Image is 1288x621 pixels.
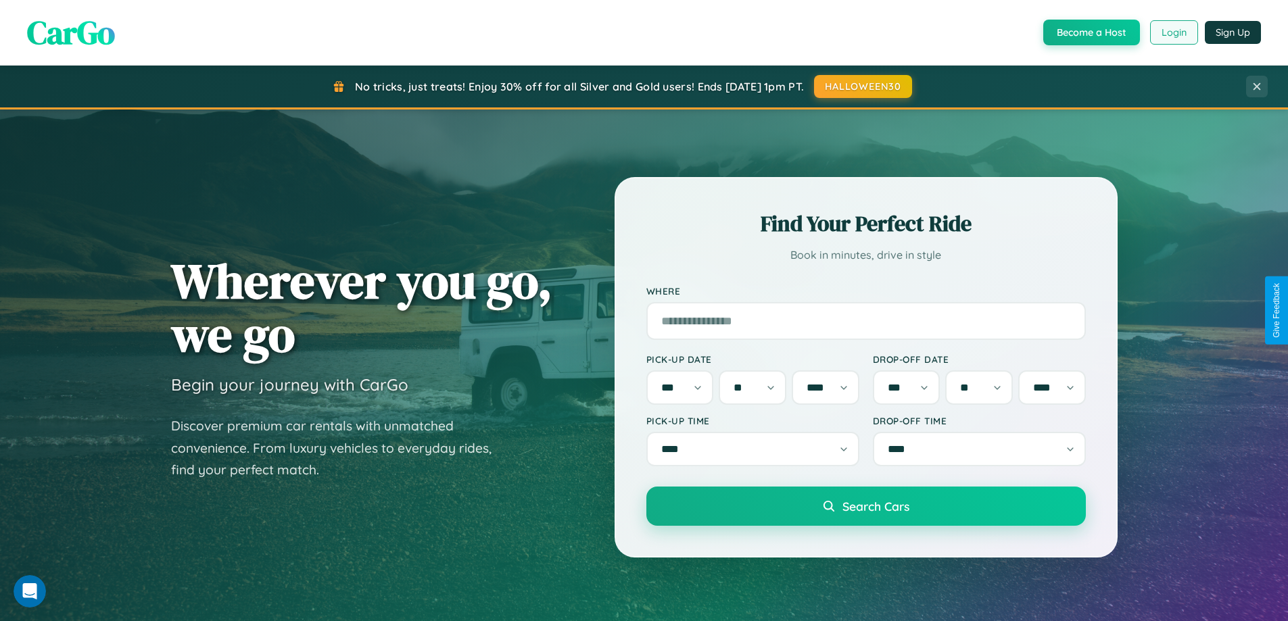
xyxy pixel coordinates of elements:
[1043,20,1140,45] button: Become a Host
[646,209,1086,239] h2: Find Your Perfect Ride
[171,415,509,481] p: Discover premium car rentals with unmatched convenience. From luxury vehicles to everyday rides, ...
[646,353,859,365] label: Pick-up Date
[1272,283,1281,338] div: Give Feedback
[1150,20,1198,45] button: Login
[873,415,1086,426] label: Drop-off Time
[27,10,115,55] span: CarGo
[171,374,408,395] h3: Begin your journey with CarGo
[814,75,912,98] button: HALLOWEEN30
[873,353,1086,365] label: Drop-off Date
[646,285,1086,297] label: Where
[646,487,1086,526] button: Search Cars
[646,415,859,426] label: Pick-up Time
[14,575,46,607] iframe: Intercom live chat
[1205,21,1261,44] button: Sign Up
[171,254,552,361] h1: Wherever you go, we go
[355,80,804,93] span: No tricks, just treats! Enjoy 30% off for all Silver and Gold users! Ends [DATE] 1pm PT.
[646,245,1086,265] p: Book in minutes, drive in style
[842,499,909,514] span: Search Cars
